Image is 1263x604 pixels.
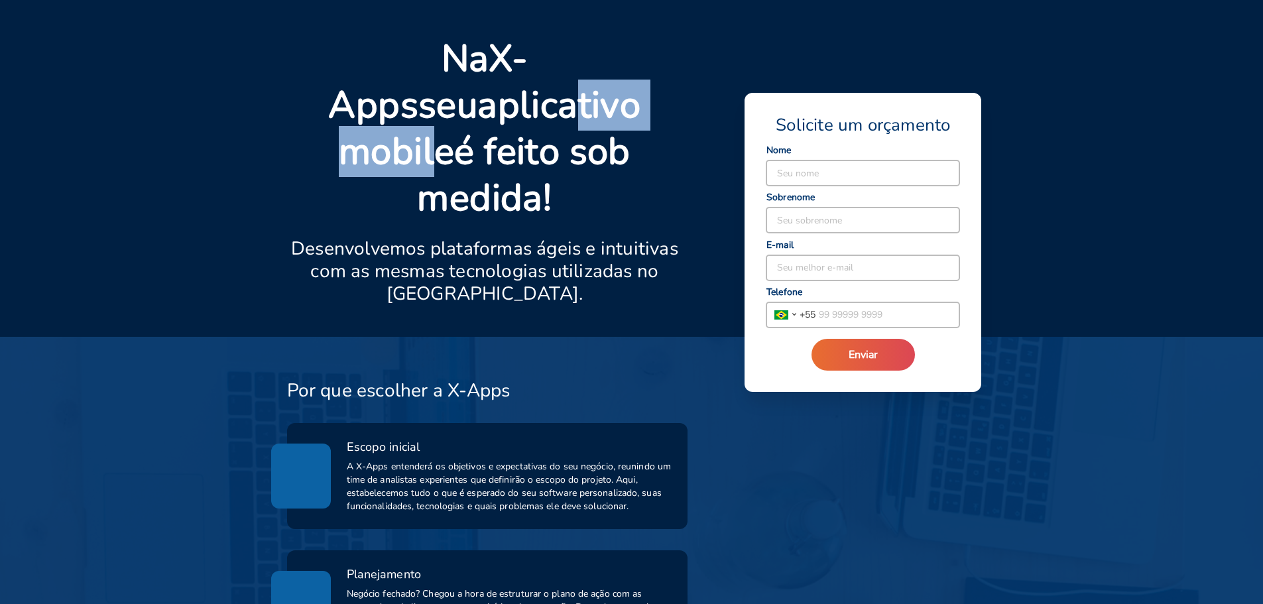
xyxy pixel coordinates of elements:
strong: X-Apps [328,33,528,131]
span: + 55 [800,308,815,322]
input: Seu nome [766,160,959,186]
span: Solicite um orçamento [776,114,950,137]
input: 99 99999 9999 [815,302,959,328]
span: Enviar [849,347,878,362]
p: Desenvolvemos plataformas ágeis e intuitivas com as mesmas tecnologias utilizadas no [GEOGRAPHIC_... [287,237,683,305]
input: Seu sobrenome [766,208,959,233]
p: Na seu é feito sob medida! [287,36,683,221]
button: Enviar [812,339,915,371]
span: A X-Apps entenderá os objetivos e expectativas do seu negócio, reunindo um time de analistas expe... [347,460,672,513]
input: Seu melhor e-mail [766,255,959,280]
strong: aplicativo mobile [339,80,640,177]
h3: Por que escolher a X-Apps [287,379,511,402]
span: Planejamento [347,566,421,582]
span: Escopo inicial [347,439,420,455]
